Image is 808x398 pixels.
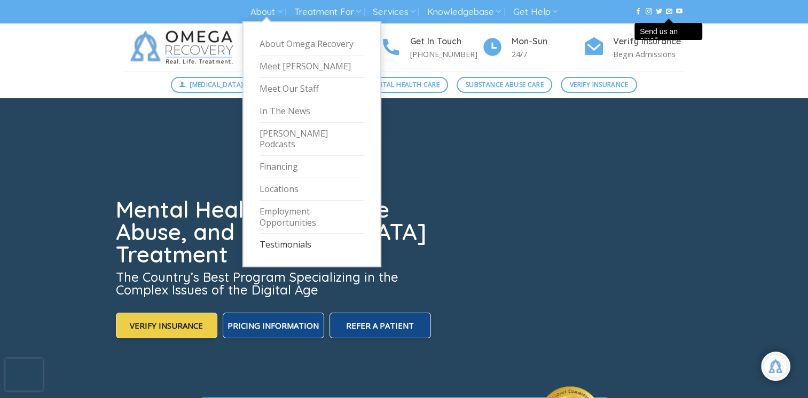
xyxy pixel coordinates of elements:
[190,79,243,90] span: [MEDICAL_DATA]
[635,8,641,15] a: Follow on Facebook
[260,123,364,156] a: [PERSON_NAME] Podcasts
[666,8,672,15] a: Send us an email
[369,79,440,90] span: Mental Health Care
[583,35,685,61] a: Verify Insurance Begin Admissions
[380,35,482,61] a: Get In Touch [PHONE_NUMBER]
[260,156,364,178] a: Financing
[5,359,43,391] iframe: reCAPTCHA
[124,23,244,71] img: Omega Recovery
[116,270,433,296] h3: The Country’s Best Program Specializing in the Complex Issues of the Digital Age
[457,77,552,93] a: Substance Abuse Care
[260,234,364,256] a: Testimonials
[613,48,685,60] p: Begin Admissions
[360,77,448,93] a: Mental Health Care
[250,2,282,22] a: About
[570,79,629,90] span: Verify Insurance
[410,35,482,49] h4: Get In Touch
[427,2,501,22] a: Knowledgebase
[512,35,583,49] h4: Mon-Sun
[613,35,685,49] h4: Verify Insurance
[116,198,433,266] h1: Mental Health, Substance Abuse, and [MEDICAL_DATA] Treatment
[260,55,364,78] a: Meet [PERSON_NAME]
[260,78,364,100] a: Meet Our Staff
[645,8,652,15] a: Follow on Instagram
[294,2,361,22] a: Treatment For
[410,48,482,60] p: [PHONE_NUMBER]
[373,2,415,22] a: Services
[676,8,683,15] a: Follow on YouTube
[561,77,637,93] a: Verify Insurance
[466,79,544,90] span: Substance Abuse Care
[171,77,252,93] a: [MEDICAL_DATA]
[260,201,364,234] a: Employment Opportunities
[260,178,364,201] a: Locations
[513,2,558,22] a: Get Help
[260,33,364,55] a: About Omega Recovery
[260,100,364,123] a: In The News
[656,8,662,15] a: Follow on Twitter
[512,48,583,60] p: 24/7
